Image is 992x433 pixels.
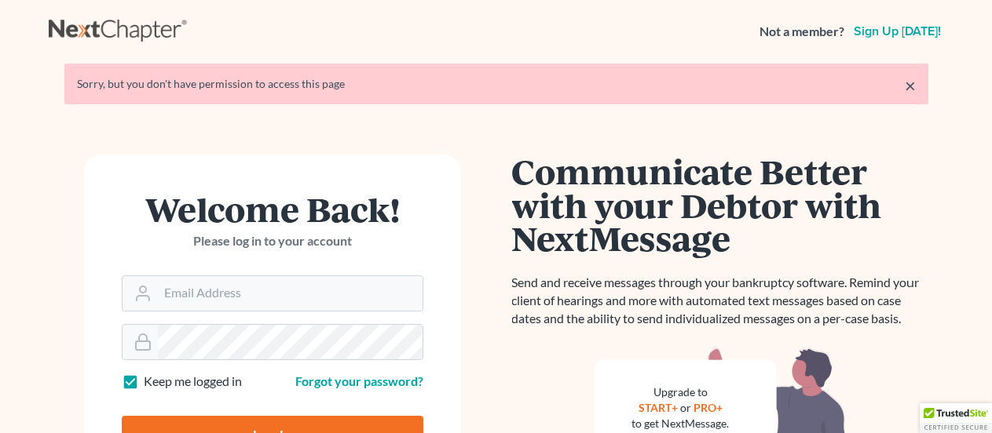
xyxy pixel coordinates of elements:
[158,276,423,311] input: Email Address
[122,192,423,226] h1: Welcome Back!
[295,373,423,388] a: Forgot your password?
[920,403,992,433] div: TrustedSite Certified
[512,274,928,328] p: Send and receive messages through your bankruptcy software. Remind your client of hearings and mo...
[639,401,678,414] a: START+
[144,373,242,391] label: Keep me logged in
[680,401,691,414] span: or
[905,76,916,95] a: ×
[122,232,423,250] p: Please log in to your account
[694,401,723,414] a: PRO+
[632,416,730,431] div: to get NextMessage.
[851,25,944,38] a: Sign up [DATE]!
[632,384,730,400] div: Upgrade to
[512,155,928,255] h1: Communicate Better with your Debtor with NextMessage
[760,23,844,41] strong: Not a member?
[77,76,916,92] div: Sorry, but you don't have permission to access this page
